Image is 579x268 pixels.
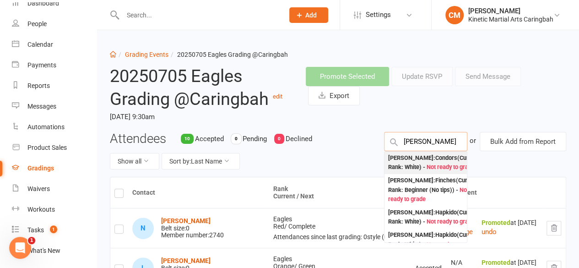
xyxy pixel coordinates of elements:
[482,259,538,266] div: at [DATE]
[482,219,538,226] div: at [DATE]
[120,9,277,22] input: Search...
[27,103,56,110] div: Messages
[27,61,56,69] div: Payments
[110,132,166,146] h3: Attendees
[27,164,54,172] div: Gradings
[470,132,476,149] div: or
[110,153,159,170] button: Show all
[27,20,47,27] div: People
[427,218,475,225] span: Not ready to grade
[427,164,475,170] span: Not ready to grade
[27,226,44,234] div: Tasks
[12,117,97,137] a: Automations
[305,11,317,19] span: Add
[243,135,267,143] span: Pending
[181,134,194,144] div: 10
[27,185,50,192] div: Waivers
[110,109,292,125] time: [DATE] 9:30am
[482,226,497,237] button: undo
[50,225,57,233] span: 1
[308,86,360,105] button: Export
[12,96,97,117] a: Messages
[286,135,312,143] span: Declined
[269,177,411,208] th: Rank Current / Next
[12,14,97,34] a: People
[132,218,154,239] div: Nylah Baghdadi
[195,135,224,143] span: Accepted
[12,220,97,241] a: Tasks 1
[12,34,97,55] a: Calendar
[384,132,467,151] input: Search Members by name
[12,137,97,158] a: Product Sales
[125,51,168,58] a: Grading Events
[28,237,35,244] span: 1
[273,234,407,241] div: Attendances since last grading: 0 style ( 0 total)
[450,259,473,266] div: N/A
[12,76,97,96] a: Reports
[480,132,566,151] button: Bulk Add from Report
[27,247,60,254] div: What's New
[27,123,65,131] div: Automations
[27,41,53,48] div: Calendar
[269,208,411,248] td: Eagles Red /
[231,134,241,144] div: 0
[161,218,224,239] div: Belt size: 0 Member number: 2740
[482,219,510,226] strong: Promoted
[445,6,464,24] div: CM
[388,153,479,172] div: [PERSON_NAME] : Condors (Current Rank: White ) -
[12,241,97,261] a: What's New
[288,223,315,230] span: Complete
[161,217,211,224] a: [PERSON_NAME]
[12,199,97,220] a: Workouts
[273,93,282,100] a: edit
[168,49,288,60] li: 20250705 Eagles Grading @Caringbah
[27,144,67,151] div: Product Sales
[12,179,97,199] a: Waivers
[446,177,566,208] th: Payment
[468,7,553,15] div: [PERSON_NAME]
[427,241,475,248] span: Not ready to grade
[388,208,479,227] div: [PERSON_NAME] : Hapkido (Current Rank: White ) -
[388,176,478,204] div: [PERSON_NAME] : Finches (Current Rank: Beginner (No tips) ) -
[482,259,510,266] strong: Promoted
[161,257,211,264] a: [PERSON_NAME]
[128,177,269,208] th: Contact
[12,55,97,76] a: Payments
[388,230,479,249] div: [PERSON_NAME] : Hapkido (Current Rank: White ) -
[9,237,31,259] iframe: Intercom live chat
[274,134,284,144] div: 0
[162,153,240,170] button: Sort by:Last Name
[366,5,391,25] span: Settings
[289,7,328,23] button: Add
[468,15,553,23] div: Kinetic Martial Arts Caringbah
[12,158,97,179] a: Gradings
[27,206,55,213] div: Workouts
[27,82,50,89] div: Reports
[110,67,292,109] h2: 20250705 Eagles Grading @Caringbah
